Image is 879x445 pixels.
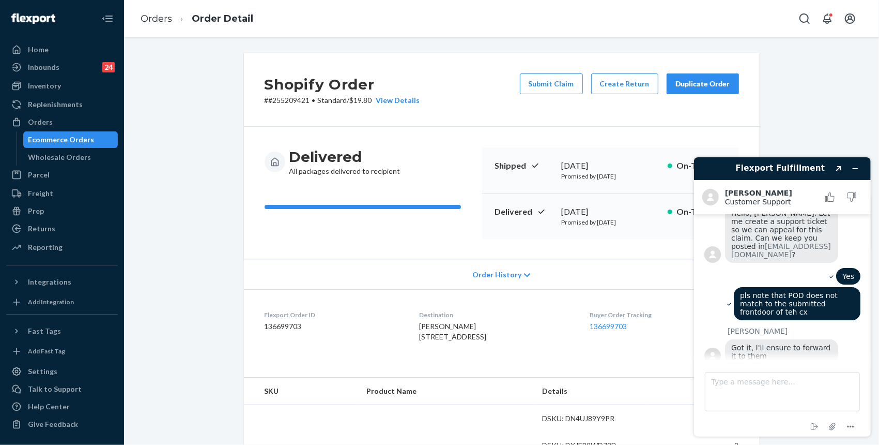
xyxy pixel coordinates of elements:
[562,160,659,172] div: [DATE]
[265,73,420,95] h2: Shopify Order
[495,160,553,172] p: Shipped
[28,117,53,127] div: Orders
[676,206,727,218] p: On-Time
[28,170,50,180] div: Parcel
[6,294,118,310] a: Add Integration
[28,206,44,216] div: Prep
[102,62,115,72] div: 24
[192,13,253,24] a: Order Detail
[358,378,534,405] th: Product Name
[28,99,83,110] div: Replenishments
[6,114,118,130] a: Orders
[28,419,78,429] div: Give Feedback
[244,378,359,405] th: SKU
[28,152,91,162] div: Wholesale Orders
[675,79,730,89] div: Duplicate Order
[23,149,118,166] a: Wholesale Orders
[28,188,53,199] div: Freight
[28,277,71,287] div: Integrations
[419,322,486,341] span: [PERSON_NAME] [STREET_ADDRESS]
[6,203,118,219] a: Prep
[28,135,95,145] div: Ecommerce Orders
[543,413,640,424] div: DSKU: DN4UJ89Y9PR
[6,239,118,256] a: Reporting
[686,149,879,445] iframe: Find more information here
[28,44,49,55] div: Home
[794,8,815,29] button: Open Search Box
[495,206,553,218] p: Delivered
[520,73,583,94] button: Submit Claim
[590,310,738,319] dt: Buyer Order Tracking
[562,172,659,181] p: Promised by [DATE]
[562,218,659,227] p: Promised by [DATE]
[372,95,420,106] button: View Details
[28,384,82,394] div: Talk to Support
[562,206,659,218] div: [DATE]
[6,185,118,202] a: Freight
[28,347,65,355] div: Add Fast Tag
[590,322,627,331] a: 136699703
[312,96,316,105] span: •
[28,224,55,234] div: Returns
[318,96,347,105] span: Standard
[647,378,759,405] th: Qty
[817,8,838,29] button: Open notifications
[647,405,759,433] td: 2
[97,8,118,29] button: Close Navigation
[23,131,118,148] a: Ecommerce Orders
[6,78,118,94] a: Inventory
[28,242,63,253] div: Reporting
[28,366,57,377] div: Settings
[6,220,118,237] a: Returns
[265,95,420,106] p: # #255209421 / $19.80
[28,62,59,72] div: Inbounds
[6,96,118,113] a: Replenishments
[6,344,118,359] a: Add Fast Tag
[141,13,172,24] a: Orders
[676,160,727,172] p: On-Time
[265,310,403,319] dt: Flexport Order ID
[289,147,400,176] div: All packages delivered to recipient
[6,59,118,76] a: Inbounds24
[667,73,739,94] button: Duplicate Order
[591,73,658,94] button: Create Return
[132,4,261,34] ol: breadcrumbs
[419,310,573,319] dt: Destination
[6,381,118,397] button: Talk to Support
[6,416,118,433] button: Give Feedback
[28,326,61,336] div: Fast Tags
[840,8,860,29] button: Open account menu
[28,402,70,412] div: Help Center
[289,147,400,166] h3: Delivered
[265,321,403,332] dd: 136699703
[6,41,118,58] a: Home
[11,13,55,24] img: Flexport logo
[472,270,521,280] span: Order History
[28,81,61,91] div: Inventory
[23,7,44,17] span: Chat
[6,398,118,415] a: Help Center
[6,274,118,290] button: Integrations
[6,323,118,339] button: Fast Tags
